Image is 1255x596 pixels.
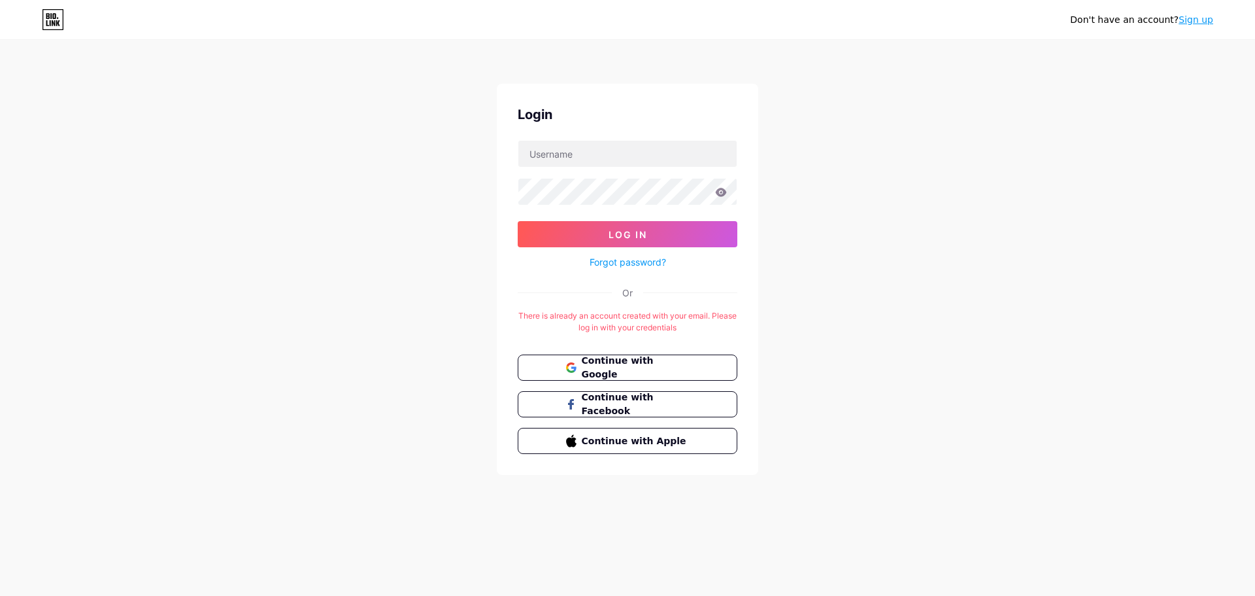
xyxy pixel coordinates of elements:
[518,221,737,247] button: Log In
[518,428,737,454] button: Continue with Apple
[518,355,737,381] button: Continue with Google
[1070,13,1213,27] div: Don't have an account?
[518,391,737,417] button: Continue with Facebook
[590,255,666,269] a: Forgot password?
[582,391,690,418] span: Continue with Facebook
[518,105,737,124] div: Login
[518,310,737,334] div: There is already an account created with your email. Please log in with your credentials
[622,286,633,300] div: Or
[582,354,690,381] span: Continue with Google
[518,141,737,167] input: Username
[582,434,690,448] span: Continue with Apple
[1179,14,1213,25] a: Sign up
[609,229,647,240] span: Log In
